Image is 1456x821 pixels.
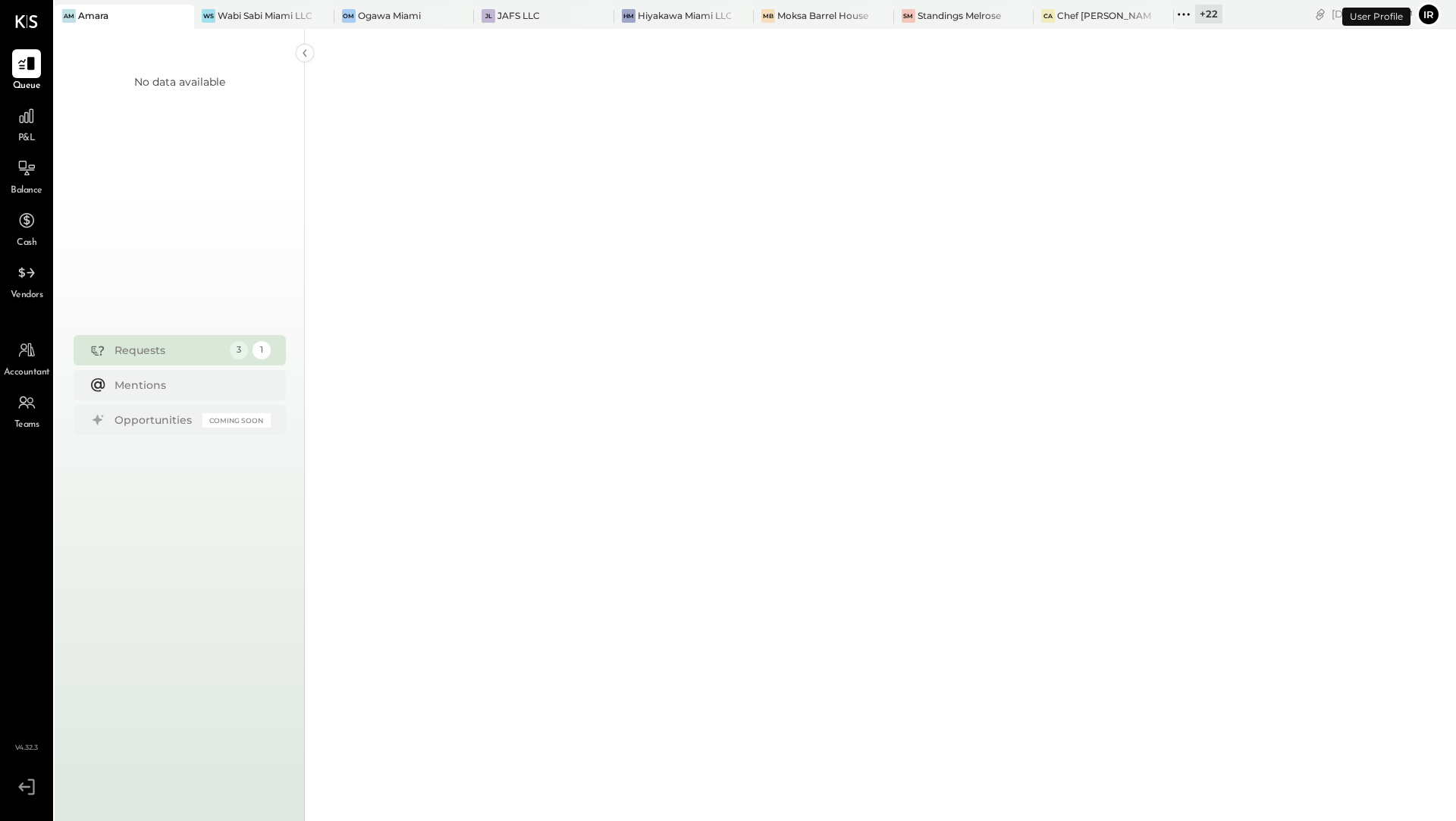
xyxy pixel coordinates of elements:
div: No data available [134,74,225,89]
div: Ogawa Miami [358,9,421,22]
div: Am [62,9,76,23]
div: Moksa Barrel House [777,9,868,22]
span: Cash [17,237,36,250]
div: 1 [253,341,271,359]
span: Accountant [4,366,50,380]
a: Vendors [1,259,52,302]
div: copy link [1313,6,1328,22]
div: Amara [78,9,108,22]
div: Chef [PERSON_NAME]'s Vineyard Restaurant [1057,9,1150,22]
div: [DATE] [1332,7,1413,21]
div: OM [342,9,356,23]
div: Mentions [115,378,263,393]
a: P&L [1,102,52,146]
div: Standings Melrose [918,9,1001,22]
a: Accountant [1,336,52,380]
div: Hiyakawa Miami LLC [638,9,731,22]
div: User Profile [1342,8,1410,26]
div: + 22 [1195,5,1222,24]
span: Queue [13,80,41,93]
div: Opportunities [115,412,195,428]
span: P&L [18,132,36,146]
div: JAFS LLC [497,9,540,22]
div: MB [761,9,775,23]
button: Ir [1417,2,1441,27]
div: Coming Soon [202,413,271,428]
div: SM [902,9,915,23]
div: Requests [115,343,222,358]
a: Teams [1,388,52,432]
div: 3 [230,341,248,359]
span: Teams [14,418,39,432]
div: HM [622,9,635,23]
div: CA [1041,9,1055,23]
span: Vendors [11,289,43,302]
div: WS [202,9,215,23]
div: JL [482,9,495,23]
a: Queue [1,49,52,93]
div: Wabi Sabi Miami LLC [218,9,311,22]
span: Balance [11,184,42,198]
a: Cash [1,206,52,250]
a: Balance [1,154,52,198]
